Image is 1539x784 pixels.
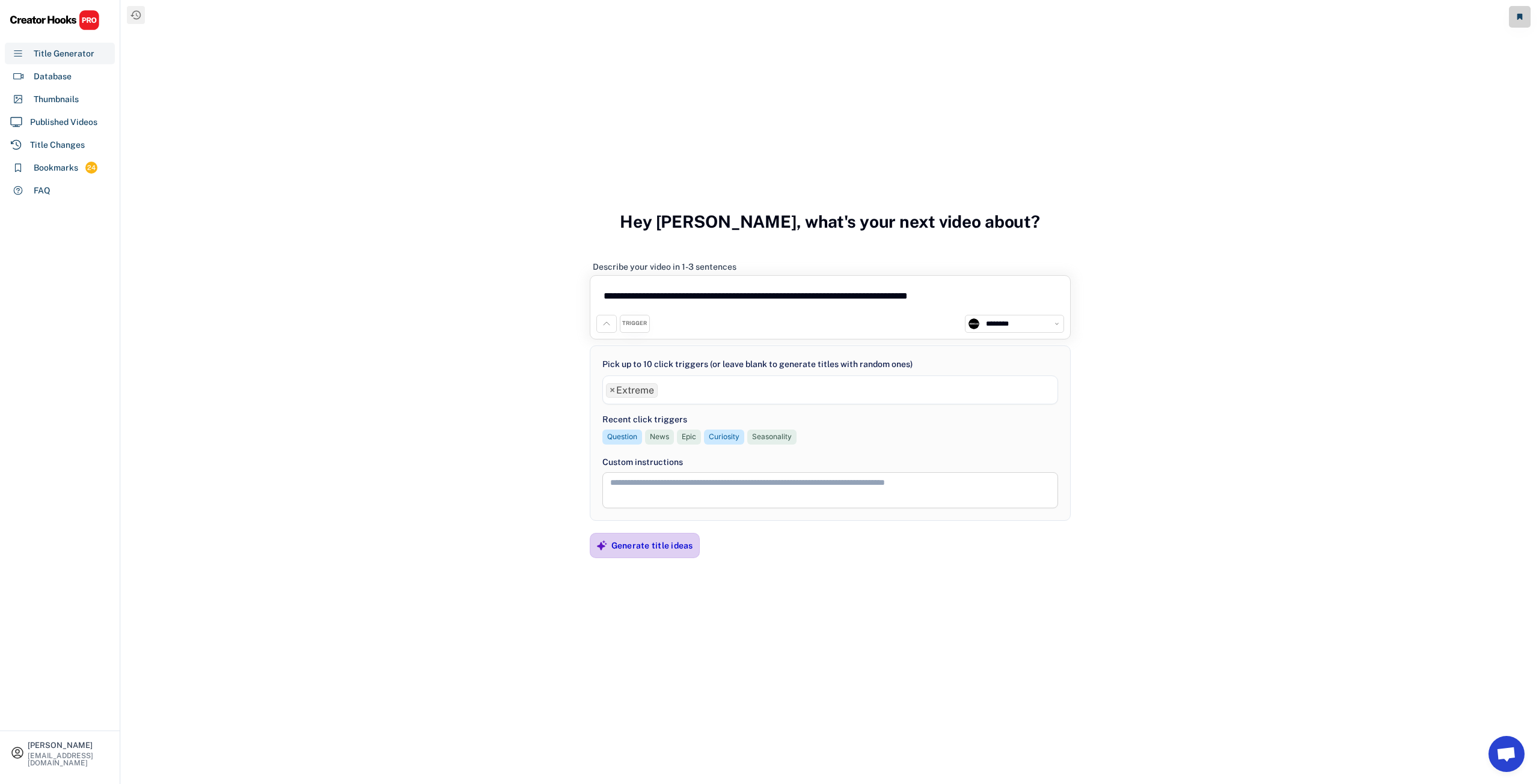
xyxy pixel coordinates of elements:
a: Open chat [1489,736,1525,772]
img: channels4_profile.jpg [968,318,979,329]
div: Title Generator [34,47,94,60]
div: [PERSON_NAME] [28,741,109,749]
div: Curiosity [709,432,739,442]
div: Bookmarks [34,162,78,174]
div: News [650,432,669,442]
div: 24 [85,163,97,173]
span: × [610,386,615,395]
div: Published Videos [30,116,97,129]
div: Title Changes [30,139,85,151]
div: Generate title ideas [611,540,693,551]
li: Extreme [606,383,658,398]
div: Custom instructions [602,456,1058,469]
div: Thumbnails [34,93,79,106]
div: Question [607,432,637,442]
div: Describe your video in 1-3 sentences [593,261,736,272]
img: CHPRO%20Logo.svg [10,10,100,31]
h3: Hey [PERSON_NAME], what's your next video about? [620,199,1040,245]
div: Epic [682,432,696,442]
div: [EMAIL_ADDRESS][DOMAIN_NAME] [28,752,109,767]
div: TRIGGER [622,320,647,327]
div: Seasonality [752,432,792,442]
div: Pick up to 10 click triggers (or leave blank to generate titles with random ones) [602,358,913,371]
div: Database [34,70,72,83]
div: FAQ [34,184,50,197]
div: Recent click triggers [602,413,687,426]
